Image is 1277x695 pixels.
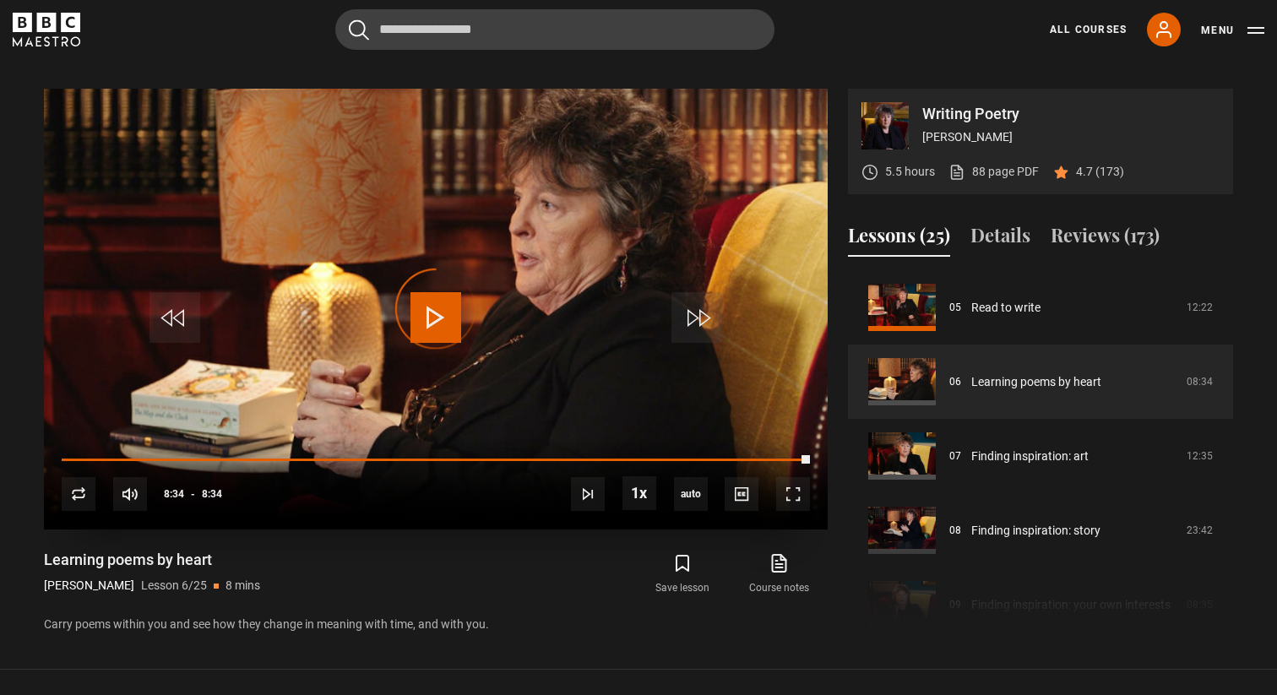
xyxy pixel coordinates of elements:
span: 8:34 [202,479,222,509]
button: Details [970,221,1030,257]
p: Lesson 6/25 [141,577,207,595]
span: 8:34 [164,479,184,509]
button: Toggle navigation [1201,22,1264,39]
button: Submit the search query [349,19,369,41]
a: Read to write [971,299,1041,317]
a: 88 page PDF [948,163,1039,181]
p: [PERSON_NAME] [44,577,134,595]
p: [PERSON_NAME] [922,128,1220,146]
h1: Learning poems by heart [44,550,260,570]
input: Search [335,9,774,50]
video-js: Video Player [44,89,828,529]
button: Next Lesson [571,477,605,511]
a: Learning poems by heart [971,373,1101,391]
button: Captions [725,477,758,511]
svg: BBC Maestro [13,13,80,46]
div: Current quality: 360p [674,477,708,511]
p: 5.5 hours [885,163,935,181]
button: Lessons (25) [848,221,950,257]
p: 4.7 (173) [1076,163,1124,181]
button: Mute [113,477,147,511]
a: Finding inspiration: story [971,522,1100,540]
button: Playback Rate [622,476,656,510]
span: - [191,488,195,500]
span: auto [674,477,708,511]
button: Replay [62,477,95,511]
a: Course notes [731,550,828,599]
button: Save lesson [634,550,731,599]
p: Writing Poetry [922,106,1220,122]
a: Finding inspiration: art [971,448,1089,465]
button: Reviews (173) [1051,221,1160,257]
a: All Courses [1050,22,1127,37]
p: Carry poems within you and see how they change in meaning with time, and with you. [44,616,828,633]
p: 8 mins [226,577,260,595]
div: Progress Bar [62,459,810,462]
button: Fullscreen [776,477,810,511]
